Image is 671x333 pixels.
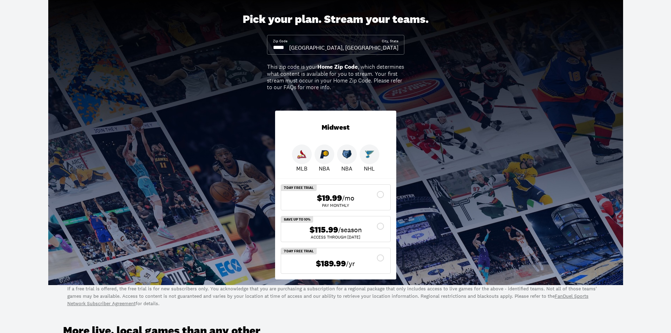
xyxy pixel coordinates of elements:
[289,44,398,51] div: [GEOGRAPHIC_DATA], [GEOGRAPHIC_DATA]
[365,150,374,159] img: Blues
[341,164,352,173] p: NBA
[319,164,330,173] p: NBA
[281,248,317,254] div: 7 Day Free Trial
[275,111,396,144] div: Midwest
[267,63,404,91] div: This zip code is your , which determines what content is available for you to stream. Your first ...
[67,285,604,307] p: If a free trial is offered, the free trial is for new subscribers only. You acknowledge that you ...
[317,193,342,203] span: $19.99
[281,216,313,223] div: Save Up To 10%
[338,225,362,235] span: /season
[287,203,385,208] div: Pay Monthly
[287,235,385,239] div: ACCESS THROUGH [DATE]
[317,63,358,70] b: Home Zip Code
[382,39,398,44] div: City, State
[320,150,329,159] img: Pacers
[342,193,354,203] span: /mo
[273,39,287,44] div: Zip Code
[297,150,306,159] img: Cardinals
[316,259,346,269] span: $189.99
[310,225,338,235] span: $115.99
[281,185,317,191] div: 7 Day Free Trial
[296,164,307,173] p: MLB
[342,150,352,159] img: Grizzlies
[243,13,429,26] div: Pick your plan. Stream your teams.
[364,164,375,173] p: NHL
[346,259,355,269] span: /yr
